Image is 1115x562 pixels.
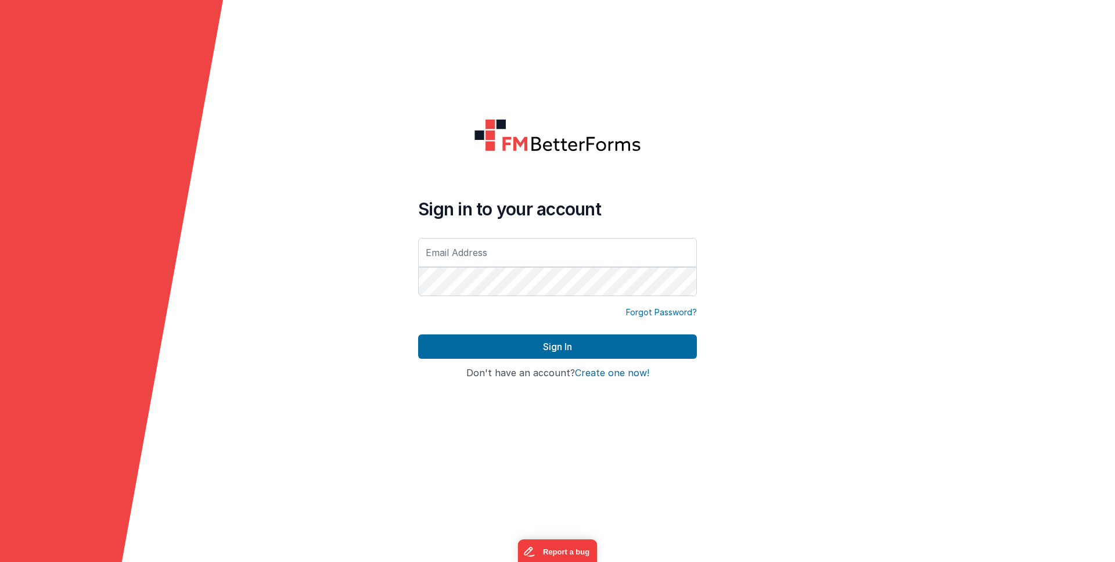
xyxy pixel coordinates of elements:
[418,334,697,359] button: Sign In
[575,368,649,379] button: Create one now!
[418,368,697,379] h4: Don't have an account?
[418,238,697,267] input: Email Address
[626,307,697,318] a: Forgot Password?
[418,199,697,219] h4: Sign in to your account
